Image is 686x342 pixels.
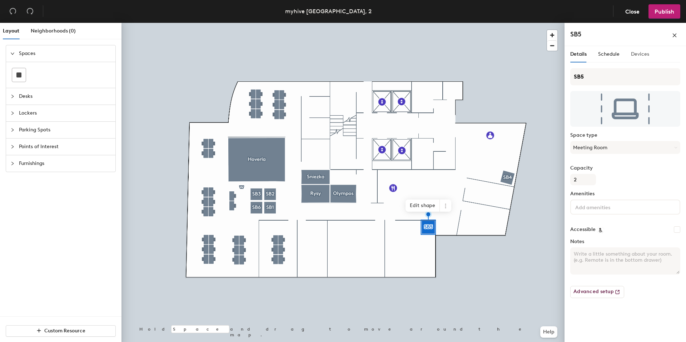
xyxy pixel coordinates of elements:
[19,139,111,155] span: Points of Interest
[23,4,37,19] button: Redo (⌘ + ⇧ + Z)
[570,91,680,127] img: The space named SB5
[570,165,680,171] label: Capacity
[574,202,638,211] input: Add amenities
[31,28,76,34] span: Neighborhoods (0)
[3,28,19,34] span: Layout
[44,328,85,334] span: Custom Resource
[655,8,674,15] span: Publish
[10,111,15,115] span: collapsed
[10,145,15,149] span: collapsed
[6,4,20,19] button: Undo (⌘ + Z)
[625,8,640,15] span: Close
[19,105,111,121] span: Lockers
[285,7,372,16] div: myhive [GEOGRAPHIC_DATA], 2
[10,94,15,99] span: collapsed
[570,141,680,154] button: Meeting Room
[570,191,680,197] label: Amenities
[9,7,16,15] span: undo
[19,88,111,105] span: Desks
[570,132,680,138] label: Space type
[19,122,111,138] span: Parking Spots
[619,4,646,19] button: Close
[648,4,680,19] button: Publish
[540,326,557,338] button: Help
[570,227,596,232] label: Accessible
[672,33,677,38] span: close
[570,51,587,57] span: Details
[631,51,649,57] span: Devices
[10,128,15,132] span: collapsed
[598,51,620,57] span: Schedule
[406,200,440,212] span: Edit shape
[19,45,111,62] span: Spaces
[6,325,116,337] button: Custom Resource
[10,51,15,56] span: expanded
[19,155,111,172] span: Furnishings
[570,286,624,298] button: Advanced setup
[10,161,15,166] span: collapsed
[570,30,581,39] h4: SB5
[570,239,680,245] label: Notes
